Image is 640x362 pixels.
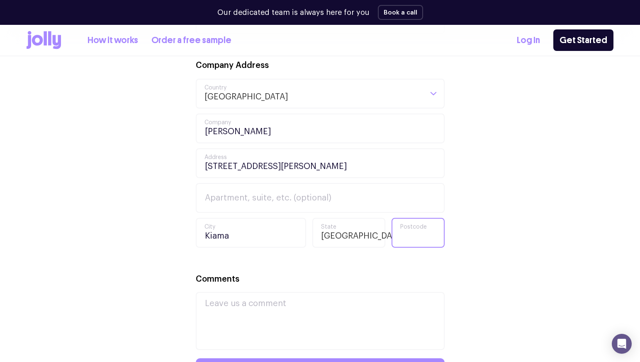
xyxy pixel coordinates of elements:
[196,60,269,72] label: Company Address
[378,5,423,20] button: Book a call
[204,80,288,108] span: [GEOGRAPHIC_DATA]
[196,79,445,109] div: Search for option
[312,218,385,248] div: Search for option
[517,34,540,47] a: Log In
[196,273,239,285] label: Comments
[217,7,370,18] p: Our dedicated team is always here for you
[321,219,405,247] span: [GEOGRAPHIC_DATA]
[88,34,138,47] a: How it works
[553,29,613,51] a: Get Started
[612,334,632,354] div: Open Intercom Messenger
[151,34,231,47] a: Order a free sample
[288,80,422,108] input: Search for option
